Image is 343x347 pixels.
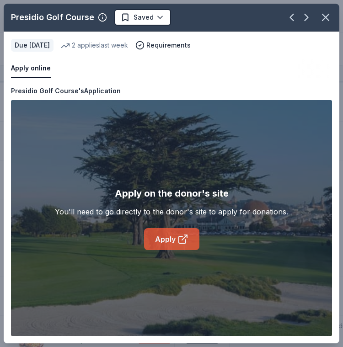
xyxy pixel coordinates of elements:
button: Saved [114,9,171,26]
div: Due [DATE] [11,39,54,52]
div: 2 applies last week [61,40,128,51]
div: Apply on the donor's site [115,186,229,201]
div: You'll need to go directly to the donor's site to apply for donations. [55,206,288,217]
div: Presidio Golf Course [11,10,94,25]
a: Apply [144,228,199,250]
div: Presidio Golf Course's Application [11,85,121,96]
button: Requirements [135,40,191,51]
span: Requirements [146,40,191,51]
button: Apply online [11,59,51,78]
span: Saved [134,12,154,23]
